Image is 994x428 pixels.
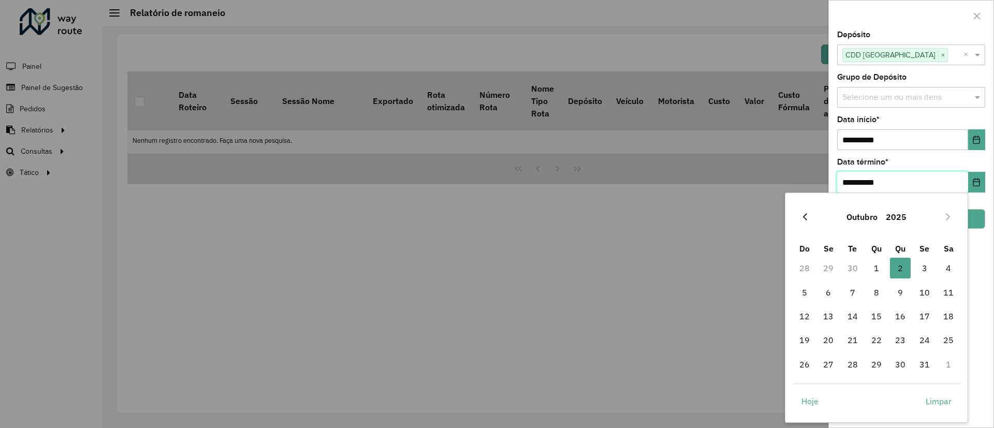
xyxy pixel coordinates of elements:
td: 9 [888,281,912,304]
span: 4 [938,258,959,278]
td: 19 [793,328,816,352]
label: Depósito [837,28,870,41]
span: 27 [818,354,839,375]
button: Previous Month [797,209,813,225]
button: Hoje [793,391,827,411]
span: 3 [914,258,935,278]
td: 16 [888,304,912,328]
td: 8 [865,281,888,304]
span: 24 [914,330,935,350]
td: 17 [913,304,937,328]
td: 11 [937,281,960,304]
td: 2 [888,256,912,280]
span: 20 [818,330,839,350]
span: Qu [871,243,882,254]
td: 1 [865,256,888,280]
td: 20 [816,328,840,352]
td: 30 [840,256,864,280]
span: 23 [890,330,911,350]
td: 24 [913,328,937,352]
span: 26 [794,354,815,375]
td: 6 [816,281,840,304]
td: 14 [840,304,864,328]
button: Choose Month [842,204,882,229]
td: 13 [816,304,840,328]
td: 29 [865,352,888,376]
td: 3 [913,256,937,280]
td: 31 [913,352,937,376]
span: 11 [938,282,959,303]
label: Data início [837,113,880,126]
button: Next Month [940,209,956,225]
span: Sa [944,243,954,254]
td: 5 [793,281,816,304]
span: Qu [895,243,905,254]
span: Se [919,243,929,254]
td: 28 [793,256,816,280]
span: Te [848,243,857,254]
span: Clear all [963,49,972,61]
td: 21 [840,328,864,352]
span: 22 [866,330,887,350]
td: 29 [816,256,840,280]
td: 22 [865,328,888,352]
span: 28 [842,354,863,375]
button: Choose Year [882,204,911,229]
button: Limpar [917,391,960,411]
span: 17 [914,306,935,327]
span: 7 [842,282,863,303]
td: 23 [888,328,912,352]
span: 9 [890,282,911,303]
span: 14 [842,306,863,327]
div: Choose Date [785,193,968,422]
td: 26 [793,352,816,376]
span: 12 [794,306,815,327]
td: 7 [840,281,864,304]
span: × [938,49,947,62]
span: 16 [890,306,911,327]
span: 1 [866,258,887,278]
td: 27 [816,352,840,376]
span: 2 [890,258,911,278]
span: 15 [866,306,887,327]
span: Limpar [926,395,952,407]
span: 18 [938,306,959,327]
span: Hoje [801,395,818,407]
span: Do [799,243,810,254]
span: 13 [818,306,839,327]
button: Choose Date [968,172,985,193]
span: 21 [842,330,863,350]
span: 29 [866,354,887,375]
span: 25 [938,330,959,350]
label: Grupo de Depósito [837,71,907,83]
td: 12 [793,304,816,328]
td: 10 [913,281,937,304]
label: Data término [837,156,888,168]
span: 31 [914,354,935,375]
td: 18 [937,304,960,328]
span: 5 [794,282,815,303]
td: 4 [937,256,960,280]
td: 28 [840,352,864,376]
span: Se [824,243,834,254]
span: 8 [866,282,887,303]
td: 1 [937,352,960,376]
td: 15 [865,304,888,328]
span: 30 [890,354,911,375]
td: 30 [888,352,912,376]
span: 10 [914,282,935,303]
span: 6 [818,282,839,303]
span: CDD [GEOGRAPHIC_DATA] [843,49,938,61]
button: Choose Date [968,129,985,150]
td: 25 [937,328,960,352]
span: 19 [794,330,815,350]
